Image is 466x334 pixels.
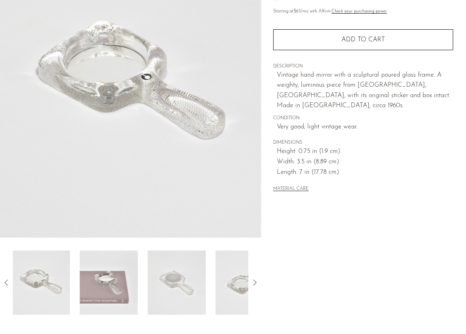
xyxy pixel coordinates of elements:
button: Add to cart [273,29,453,50]
span: Height: 0.75 in (1.9 cm) [277,147,453,157]
span: Add to cart [341,37,385,43]
span: $65 [294,9,301,14]
img: Glass Hand Mirror [80,250,138,315]
img: Glass Hand Mirror [147,250,206,315]
span: CONDITION [273,115,453,122]
span: DESCRIPTION [273,63,453,70]
span: Width: 3.5 in (8.89 cm) [277,157,453,167]
span: Length: 7 in (17.78 cm) [277,167,453,178]
button: MATERIAL CARE [273,186,309,192]
img: Glass Hand Mirror [215,250,274,315]
img: Glass Hand Mirror [12,250,70,315]
p: Starting at /mo with Affirm. [273,8,453,15]
span: DIMENSIONS [273,139,453,147]
span: Very good; light vintage wear. [277,122,453,132]
a: Check your purchasing power - Learn more about Affirm Financing (opens in modal) [331,9,387,14]
p: Vintage hand mirror with a sculptural poured glass frame. A weighty, luminous piece from [GEOGRAP... [277,70,453,111]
